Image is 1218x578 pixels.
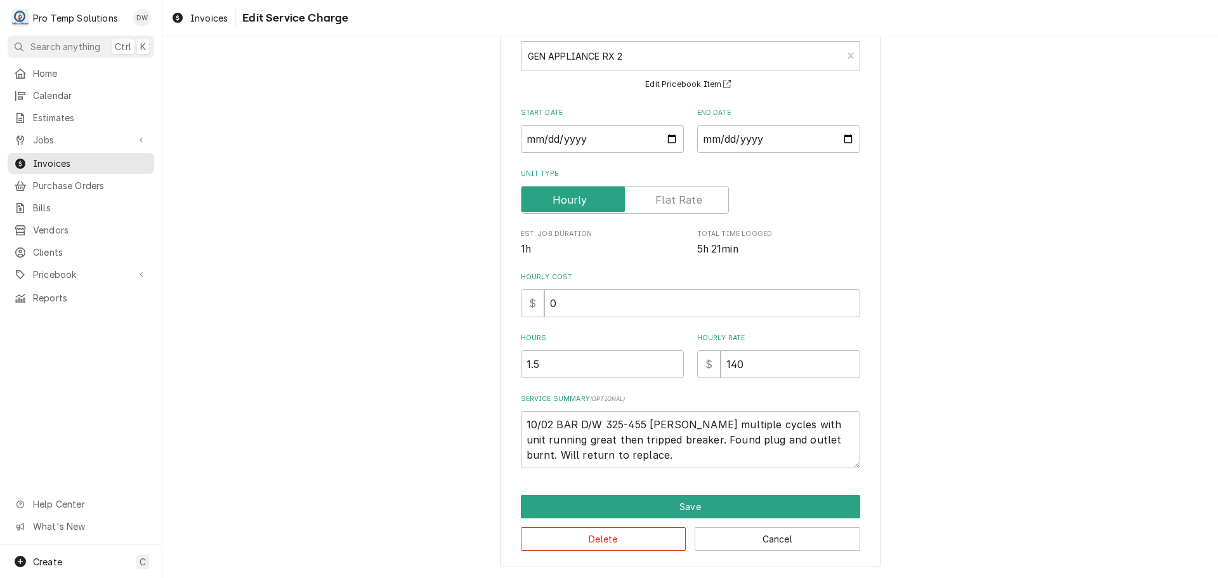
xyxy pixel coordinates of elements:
span: Purchase Orders [33,179,148,192]
div: Pro Temp Solutions [33,11,118,25]
span: Invoices [33,157,148,170]
span: What's New [33,520,147,533]
span: Reports [33,291,148,305]
span: Help Center [33,497,147,511]
div: Short Description [521,29,860,92]
div: End Date [697,108,860,153]
textarea: 10/02 BAR D/W 325-455 [PERSON_NAME] multiple cycles with unit running great then tripped breaker.... [521,411,860,468]
span: Create [33,556,62,567]
div: [object Object] [697,333,860,378]
a: Reports [8,287,154,308]
div: P [11,9,29,27]
span: Vendors [33,223,148,237]
div: Service Summary [521,394,860,468]
div: Button Group Row [521,518,860,551]
a: Go to What's New [8,516,154,537]
span: C [140,555,146,568]
a: Vendors [8,220,154,240]
a: Bills [8,197,154,218]
span: Ctrl [115,40,131,53]
a: Go to Jobs [8,129,154,150]
span: Total Time Logged [697,229,860,239]
button: Edit Pricebook Item [643,77,737,93]
div: $ [521,289,544,317]
input: yyyy-mm-dd [697,125,860,153]
span: Invoices [190,11,228,25]
label: Hours [521,333,684,343]
span: Pricebook [33,268,129,281]
a: Go to Pricebook [8,264,154,285]
div: DW [133,9,151,27]
div: Start Date [521,108,684,153]
button: Search anythingCtrlK [8,36,154,58]
span: K [140,40,146,53]
span: 5h 21min [697,243,738,255]
span: 1h [521,243,531,255]
div: Pro Temp Solutions's Avatar [11,9,29,27]
div: [object Object] [521,333,684,378]
div: Unit Type [521,169,860,214]
a: Go to Help Center [8,494,154,515]
span: Total Time Logged [697,242,860,257]
span: ( optional ) [590,395,625,402]
label: Service Summary [521,394,860,404]
button: Delete [521,527,686,551]
span: Bills [33,201,148,214]
span: Estimates [33,111,148,124]
span: Est. Job Duration [521,242,684,257]
label: Unit Type [521,169,860,179]
a: Clients [8,242,154,263]
a: Invoices [166,8,233,29]
a: Invoices [8,153,154,174]
a: Home [8,63,154,84]
div: Button Group [521,495,860,551]
div: Dana Williams's Avatar [133,9,151,27]
div: Total Time Logged [697,229,860,256]
div: Hourly Cost [521,272,860,317]
span: Edit Service Charge [239,10,348,27]
label: Hourly Cost [521,272,860,282]
span: Est. Job Duration [521,229,684,239]
label: Hourly Rate [697,333,860,343]
span: Clients [33,246,148,259]
button: Cancel [695,527,860,551]
span: Jobs [33,133,129,147]
a: Purchase Orders [8,175,154,196]
a: Estimates [8,107,154,128]
div: Est. Job Duration [521,229,684,256]
label: End Date [697,108,860,118]
a: Calendar [8,85,154,106]
span: Search anything [30,40,100,53]
label: Start Date [521,108,684,118]
span: Calendar [33,89,148,102]
div: $ [697,350,721,378]
button: Save [521,495,860,518]
span: Home [33,67,148,80]
div: Button Group Row [521,495,860,518]
input: yyyy-mm-dd [521,125,684,153]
